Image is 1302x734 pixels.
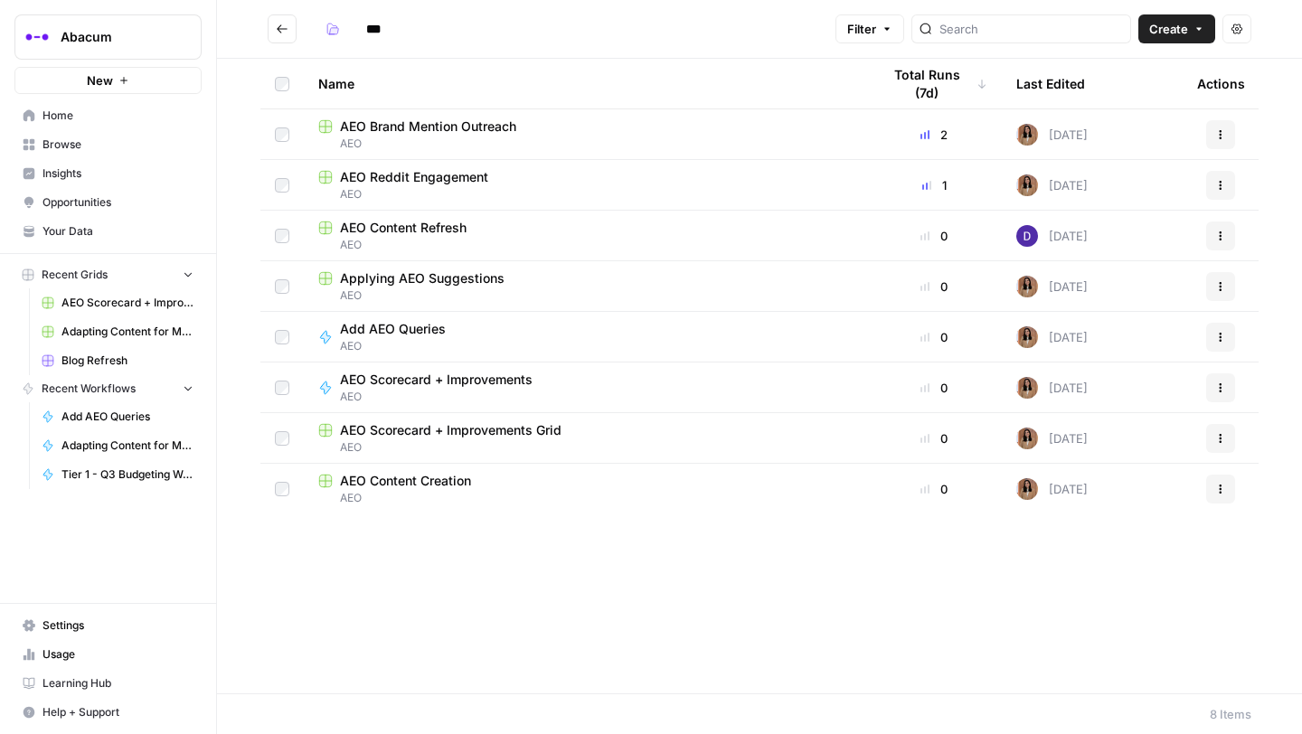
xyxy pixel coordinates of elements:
div: 0 [881,379,987,397]
div: 0 [881,429,987,447]
img: 6clbhjv5t98vtpq4yyt91utag0vy [1016,225,1038,247]
span: AEO Scorecard + Improvements Grid [61,295,193,311]
span: AEO [318,186,852,202]
img: jqqluxs4pyouhdpojww11bswqfcs [1016,428,1038,449]
a: Tier 1 - Q3 Budgeting Workflows [33,460,202,489]
span: AEO [318,439,852,456]
span: AEO [340,338,460,354]
button: Workspace: Abacum [14,14,202,60]
button: Create [1138,14,1215,43]
div: [DATE] [1016,276,1088,297]
button: Go back [268,14,297,43]
a: AEO Scorecard + Improvements Grid [33,288,202,317]
span: Settings [42,617,193,634]
button: Help + Support [14,698,202,727]
span: Add AEO Queries [340,320,446,338]
span: Opportunities [42,194,193,211]
span: AEO [318,237,852,253]
span: AEO Content Creation [340,472,471,490]
a: Browse [14,130,202,159]
span: Your Data [42,223,193,240]
a: Your Data [14,217,202,246]
img: jqqluxs4pyouhdpojww11bswqfcs [1016,478,1038,500]
a: Home [14,101,202,130]
img: jqqluxs4pyouhdpojww11bswqfcs [1016,377,1038,399]
span: AEO [318,136,852,152]
span: AEO Scorecard + Improvements [340,371,533,389]
div: Name [318,59,852,108]
a: AEO Scorecard + Improvements GridAEO [318,421,852,456]
div: [DATE] [1016,377,1088,399]
button: Recent Grids [14,261,202,288]
a: Usage [14,640,202,669]
span: Usage [42,646,193,663]
a: Add AEO QueriesAEO [318,320,852,354]
img: jqqluxs4pyouhdpojww11bswqfcs [1016,276,1038,297]
a: AEO Brand Mention OutreachAEO [318,118,852,152]
div: 2 [881,126,987,144]
a: AEO Content RefreshAEO [318,219,852,253]
button: New [14,67,202,94]
div: 1 [881,176,987,194]
a: Applying AEO SuggestionsAEO [318,269,852,304]
span: AEO Content Refresh [340,219,467,237]
a: Learning Hub [14,669,202,698]
div: [DATE] [1016,225,1088,247]
a: Adapting Content for Microdemos Pages Grid [33,317,202,346]
span: Home [42,108,193,124]
span: Filter [847,20,876,38]
div: 0 [881,480,987,498]
span: Browse [42,136,193,153]
span: AEO Brand Mention Outreach [340,118,516,136]
a: Insights [14,159,202,188]
div: [DATE] [1016,326,1088,348]
div: [DATE] [1016,428,1088,449]
span: Abacum [61,28,170,46]
img: jqqluxs4pyouhdpojww11bswqfcs [1016,174,1038,196]
div: [DATE] [1016,478,1088,500]
span: Tier 1 - Q3 Budgeting Workflows [61,466,193,483]
span: AEO Reddit Engagement [340,168,488,186]
div: [DATE] [1016,174,1088,196]
div: Total Runs (7d) [881,59,987,108]
span: Blog Refresh [61,353,193,369]
span: Applying AEO Suggestions [340,269,505,287]
img: jqqluxs4pyouhdpojww11bswqfcs [1016,326,1038,348]
div: [DATE] [1016,124,1088,146]
span: Adapting Content for Microdemos Pages Grid [61,324,193,340]
span: Recent Workflows [42,381,136,397]
div: 0 [881,328,987,346]
button: Filter [835,14,904,43]
img: jqqluxs4pyouhdpojww11bswqfcs [1016,124,1038,146]
a: Opportunities [14,188,202,217]
span: Insights [42,165,193,182]
span: Recent Grids [42,267,108,283]
span: AEO [318,287,852,304]
span: Learning Hub [42,675,193,692]
div: Last Edited [1016,59,1085,108]
img: Abacum Logo [21,21,53,53]
div: 8 Items [1210,705,1251,723]
span: Add AEO Queries [61,409,193,425]
a: Add AEO Queries [33,402,202,431]
a: AEO Scorecard + ImprovementsAEO [318,371,852,405]
a: AEO Content CreationAEO [318,472,852,506]
a: AEO Reddit EngagementAEO [318,168,852,202]
div: Actions [1197,59,1245,108]
div: 0 [881,278,987,296]
span: Adapting Content for Microdemos Pages [61,438,193,454]
span: AEO [340,389,547,405]
a: Settings [14,611,202,640]
a: Adapting Content for Microdemos Pages [33,431,202,460]
div: 0 [881,227,987,245]
input: Search [939,20,1123,38]
span: AEO Scorecard + Improvements Grid [340,421,561,439]
span: Create [1149,20,1188,38]
button: Recent Workflows [14,375,202,402]
span: AEO [318,490,852,506]
span: New [87,71,113,89]
a: Blog Refresh [33,346,202,375]
span: Help + Support [42,704,193,720]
